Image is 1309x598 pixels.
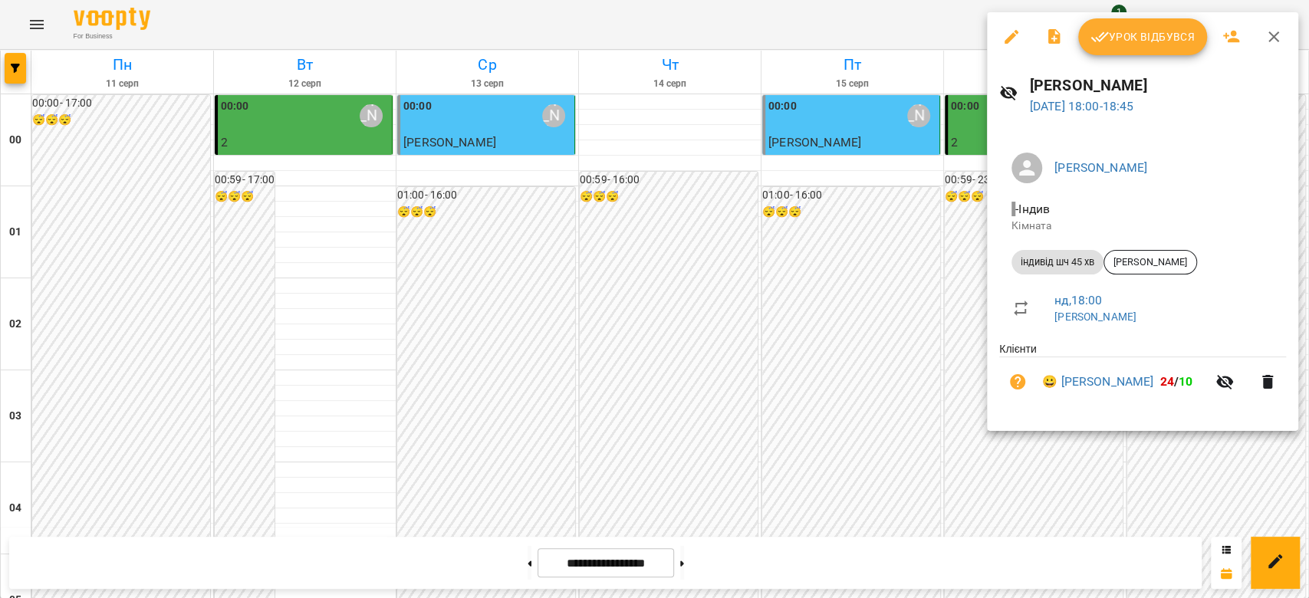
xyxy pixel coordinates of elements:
a: [DATE] 18:00-18:45 [1030,99,1134,113]
button: Візит ще не сплачено. Додати оплату? [999,363,1036,400]
span: [PERSON_NAME] [1104,255,1196,269]
p: Кімната [1011,219,1274,234]
span: Урок відбувся [1090,28,1195,46]
ul: Клієнти [999,341,1286,412]
button: Урок відбувся [1078,18,1207,55]
a: 😀 [PERSON_NAME] [1042,373,1153,391]
span: індивід шч 45 хв [1011,255,1103,269]
a: [PERSON_NAME] [1054,310,1136,323]
a: нд , 18:00 [1054,293,1102,307]
a: [PERSON_NAME] [1054,160,1147,175]
h6: [PERSON_NAME] [1030,74,1286,97]
span: 24 [1159,374,1173,389]
span: - Індив [1011,202,1053,216]
div: [PERSON_NAME] [1103,250,1197,274]
span: 10 [1179,374,1192,389]
b: / [1159,374,1192,389]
